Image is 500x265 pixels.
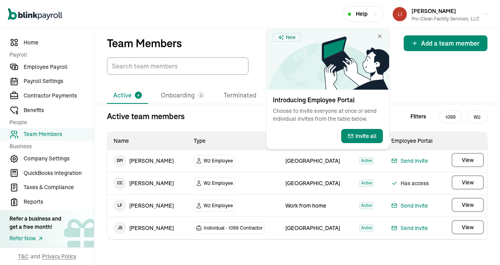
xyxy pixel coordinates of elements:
[24,130,94,138] span: Team Members
[285,180,340,187] span: [GEOGRAPHIC_DATA]
[286,33,296,41] span: New
[24,198,94,206] span: Reports
[42,252,76,260] span: Privacy Policy
[356,10,368,18] span: Help
[359,225,374,232] span: Active
[439,110,462,123] span: 1099
[114,222,126,234] span: J S
[452,175,484,190] button: View
[273,107,383,123] p: Choose to invite everyone at once or send individual invites from the table below.
[8,3,62,26] nav: Global
[107,217,187,239] td: [PERSON_NAME]
[9,215,61,231] div: Refer a business and get a free month!
[24,169,94,177] span: QuickBooks Integration
[461,227,500,265] iframe: Chat Widget
[107,37,182,50] p: Team Members
[462,223,474,231] span: View
[204,224,263,232] span: Individual - 1099 Contractor
[9,118,89,127] span: People
[24,39,94,47] span: Home
[285,225,340,232] span: [GEOGRAPHIC_DATA]
[391,179,438,188] span: Has access
[18,252,29,260] span: T&C
[107,132,187,150] th: Name
[359,157,374,164] span: Active
[390,4,492,24] button: [PERSON_NAME]Pro-Clean Facility Services, LLC
[452,153,484,167] button: View
[462,156,474,164] span: View
[114,155,126,167] span: D M
[452,220,484,234] button: View
[24,183,94,191] span: Taxes & Compliance
[154,87,211,104] li: Onboarding
[24,63,94,71] span: Employee Payroll
[412,15,480,22] div: Pro-Clean Facility Services, LLC
[391,223,428,233] button: Send invite
[107,57,248,75] input: TextInput
[285,157,340,164] span: [GEOGRAPHIC_DATA]
[273,96,383,104] h3: Introducing Employee Portal
[107,87,148,104] li: Active
[107,110,185,122] p: Active team members
[107,172,187,194] td: [PERSON_NAME]
[9,51,89,59] span: Payroll
[24,106,94,114] span: Benefits
[107,150,187,172] td: [PERSON_NAME]
[355,132,377,140] span: Invite all
[341,129,383,143] button: Invite all
[391,137,433,144] span: Employee Portal
[377,33,383,39] button: Close card
[462,179,474,186] span: View
[137,92,140,98] span: 4
[217,87,263,104] li: Terminated
[404,35,487,51] button: Add a team member
[24,92,94,100] span: Contractor Payments
[9,142,89,151] span: Business
[391,201,428,210] button: Send invite
[204,179,233,187] span: W2 Employee
[200,92,202,98] span: 2
[24,155,94,163] span: Company Settings
[204,157,233,165] span: W2 Employee
[359,202,374,209] span: Active
[412,7,456,15] span: [PERSON_NAME]
[452,198,484,212] button: View
[114,199,126,212] span: L F
[107,195,187,217] td: [PERSON_NAME]
[343,6,384,22] button: Help
[285,202,326,209] span: Work from home
[187,132,279,150] th: Type
[462,201,474,209] span: View
[410,112,426,121] span: Filters
[204,202,233,210] span: W2 Employee
[467,110,487,123] span: W2
[359,180,374,187] span: Active
[9,234,61,243] a: Refer Now
[114,177,126,190] span: C C
[421,39,480,48] span: Add a team member
[24,77,94,85] span: Payroll Settings
[391,156,428,166] button: Send invite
